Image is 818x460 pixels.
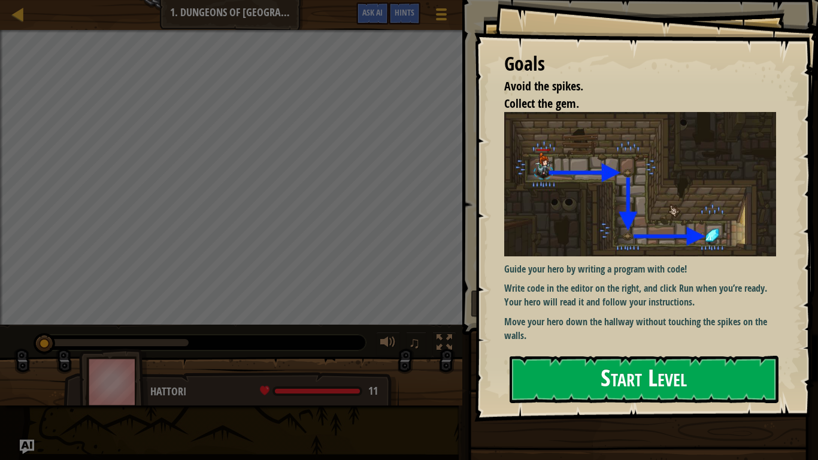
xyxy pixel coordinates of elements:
div: Goals [504,50,776,78]
p: Guide your hero by writing a program with code! [504,262,785,276]
button: Adjust volume [376,332,400,356]
li: Avoid the spikes. [489,78,773,95]
button: Toggle fullscreen [432,332,456,356]
button: Show game menu [426,2,456,31]
p: Write code in the editor on the right, and click Run when you’re ready. Your hero will read it an... [504,282,785,309]
span: Collect the gem. [504,95,579,111]
span: ♫ [408,334,420,352]
li: Collect the gem. [489,95,773,113]
span: 11 [368,383,378,398]
div: health: 11 / 11 [260,386,378,397]
img: Dungeons of kithgard [504,112,785,256]
button: Ask AI [20,440,34,454]
p: Move your hero down the hallway without touching the spikes on the walls. [504,315,785,343]
button: Start Level [510,356,778,403]
img: thang_avatar_frame.png [79,349,149,415]
span: Ask AI [362,7,383,18]
span: Hints [395,7,414,18]
button: ♫ [406,332,426,356]
button: Run [471,290,802,317]
span: Avoid the spikes. [504,78,583,94]
div: Hattori [150,384,387,400]
button: Ask AI [356,2,389,25]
